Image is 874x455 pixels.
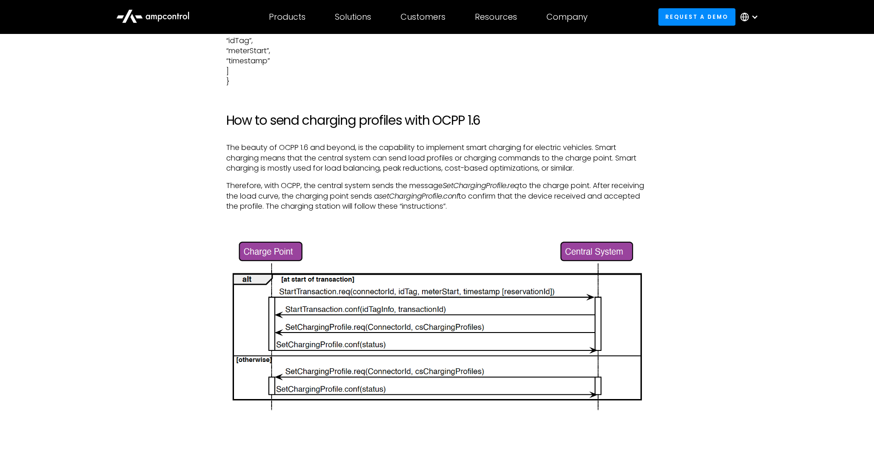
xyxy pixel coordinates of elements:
[658,8,735,25] a: Request a demo
[335,12,371,22] div: Solutions
[269,12,306,22] div: Products
[226,113,648,128] h2: How to send charging profiles with OCPP 1.6
[226,181,648,211] p: Therefore, with OCPP, the central system sends the message to the charge point. After receiving t...
[443,180,519,191] em: SetChargingProfile.req
[226,143,648,173] p: The beauty of OCPP 1.6 and beyond, is the capability to implement smart charging for electric veh...
[226,238,648,415] img: Sequence Diagram: Set Charging Profile with OCPP 1.6
[475,12,517,22] div: Resources
[226,440,648,450] p: ‍
[546,12,588,22] div: Company
[401,12,445,22] div: Customers
[379,191,459,201] em: setChargingProfile.conf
